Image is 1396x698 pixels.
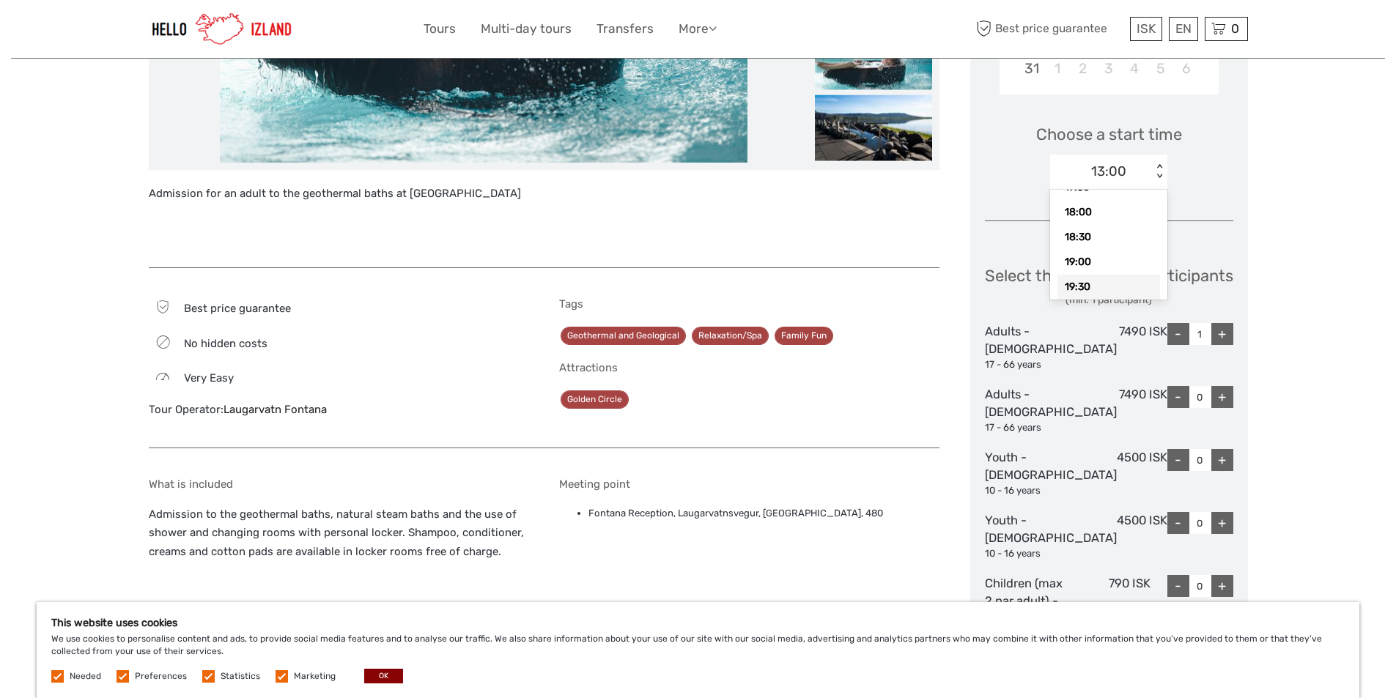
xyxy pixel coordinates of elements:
div: Youth - [DEMOGRAPHIC_DATA] [985,512,1117,560]
a: More [679,18,717,40]
a: Geothermal and Geological [561,327,686,345]
a: Golden Circle [561,390,629,409]
div: Choose Sunday, May 31st, 2026 [1019,56,1044,81]
div: 4500 ISK [1117,512,1167,560]
label: Preferences [135,670,187,683]
span: Best price guarantee [973,17,1126,41]
h5: This website uses cookies [51,617,1345,629]
div: 7490 ISK [1117,386,1167,434]
h5: Attention [559,601,939,614]
h5: What is included [149,478,529,491]
div: Choose Monday, June 1st, 2026 [1044,56,1070,81]
a: Transfers [597,18,654,40]
div: 10 - 16 years [985,547,1117,561]
div: Choose Tuesday, June 2nd, 2026 [1070,56,1096,81]
label: Needed [70,670,101,683]
a: Relaxation/Spa [692,327,769,345]
h5: Important information [149,601,529,614]
div: - [1167,512,1189,534]
img: 1270-cead85dc-23af-4572-be81-b346f9cd5751_logo_small.jpg [149,11,295,47]
div: 17 - 66 years [985,358,1117,372]
p: Admission for an adult to the geothermal baths at [GEOGRAPHIC_DATA] [149,185,939,204]
div: Tour Operator: [149,402,529,417]
img: fc7662bef12c44269318cfefbb6b3979_slider_thumbnail.jpeg [815,95,932,161]
p: We're away right now. Please check back later! [21,26,166,37]
div: Choose Thursday, June 4th, 2026 [1122,56,1148,81]
span: Best price guarantee [184,302,291,315]
div: 18:30 [1057,225,1160,250]
div: < > [1153,164,1166,179]
div: Adults - [DEMOGRAPHIC_DATA] [985,386,1117,434]
div: EN [1169,17,1198,41]
div: Children (max 2 par adult) - Boy [985,575,1068,641]
div: + [1211,512,1233,534]
div: Select the number of participants [985,264,1233,308]
div: + [1211,449,1233,471]
div: (min. 1 participant) [985,293,1233,308]
a: Tours [424,18,456,40]
div: 19:00 [1057,250,1160,275]
a: Multi-day tours [481,18,572,40]
div: Youth - [DEMOGRAPHIC_DATA] [985,449,1117,497]
div: - [1167,386,1189,408]
h5: Tags [559,297,939,311]
div: Choose Wednesday, June 3rd, 2026 [1096,56,1121,81]
span: ISK [1137,21,1156,36]
p: Admission to the geothermal baths, natural steam baths and the use of shower and changing rooms w... [149,505,529,562]
div: + [1211,575,1233,597]
span: Choose a start time [1036,123,1182,146]
div: - [1167,449,1189,471]
div: + [1211,386,1233,408]
button: Open LiveChat chat widget [169,23,186,40]
label: Statistics [221,670,260,683]
div: 10 - 16 years [985,484,1117,498]
div: 19:30 [1057,275,1160,300]
div: 790 ISK [1068,575,1151,641]
div: - [1167,323,1189,345]
div: 13:00 [1091,162,1126,181]
button: OK [364,669,403,683]
div: + [1211,323,1233,345]
span: 0 [1229,21,1241,36]
span: Very easy [184,371,234,385]
div: - [1167,575,1189,597]
a: Family Fun [775,327,833,345]
div: Adults - [DEMOGRAPHIC_DATA] [985,323,1117,371]
div: 7490 ISK [1117,323,1167,371]
div: 4500 ISK [1117,449,1167,497]
div: We use cookies to personalise content and ads, to provide social media features and to analyse ou... [37,602,1359,698]
label: Marketing [294,670,336,683]
div: 18:00 [1057,200,1160,225]
div: 17 - 66 years [985,421,1117,435]
li: Fontana Reception, Laugarvatnsvegur, [GEOGRAPHIC_DATA], 480 [588,505,939,521]
span: No hidden costs [184,337,267,350]
a: Laugarvatn Fontana [224,403,327,416]
div: Choose Friday, June 5th, 2026 [1148,56,1173,81]
h5: Attractions [559,361,939,374]
h5: Meeting point [559,478,939,491]
div: Choose Saturday, June 6th, 2026 [1173,56,1199,81]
